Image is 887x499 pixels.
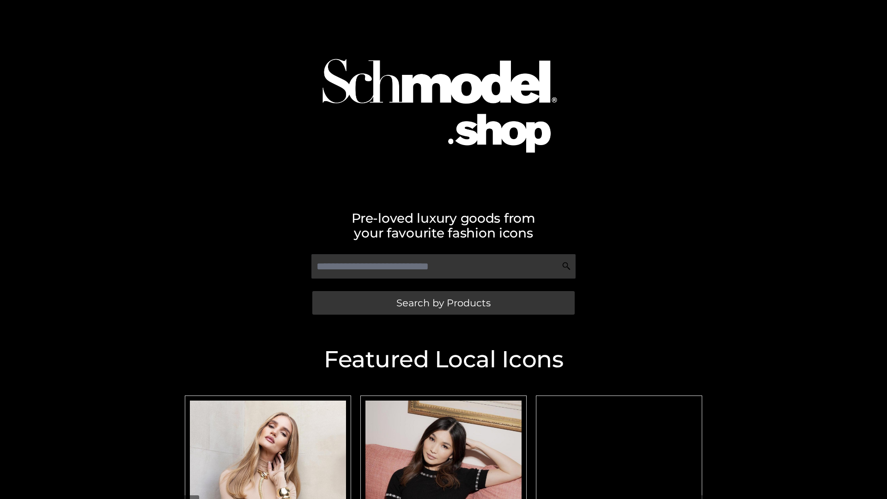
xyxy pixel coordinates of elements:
[312,291,575,315] a: Search by Products
[180,211,707,240] h2: Pre-loved luxury goods from your favourite fashion icons
[180,348,707,371] h2: Featured Local Icons​
[396,298,491,308] span: Search by Products
[562,262,571,271] img: Search Icon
